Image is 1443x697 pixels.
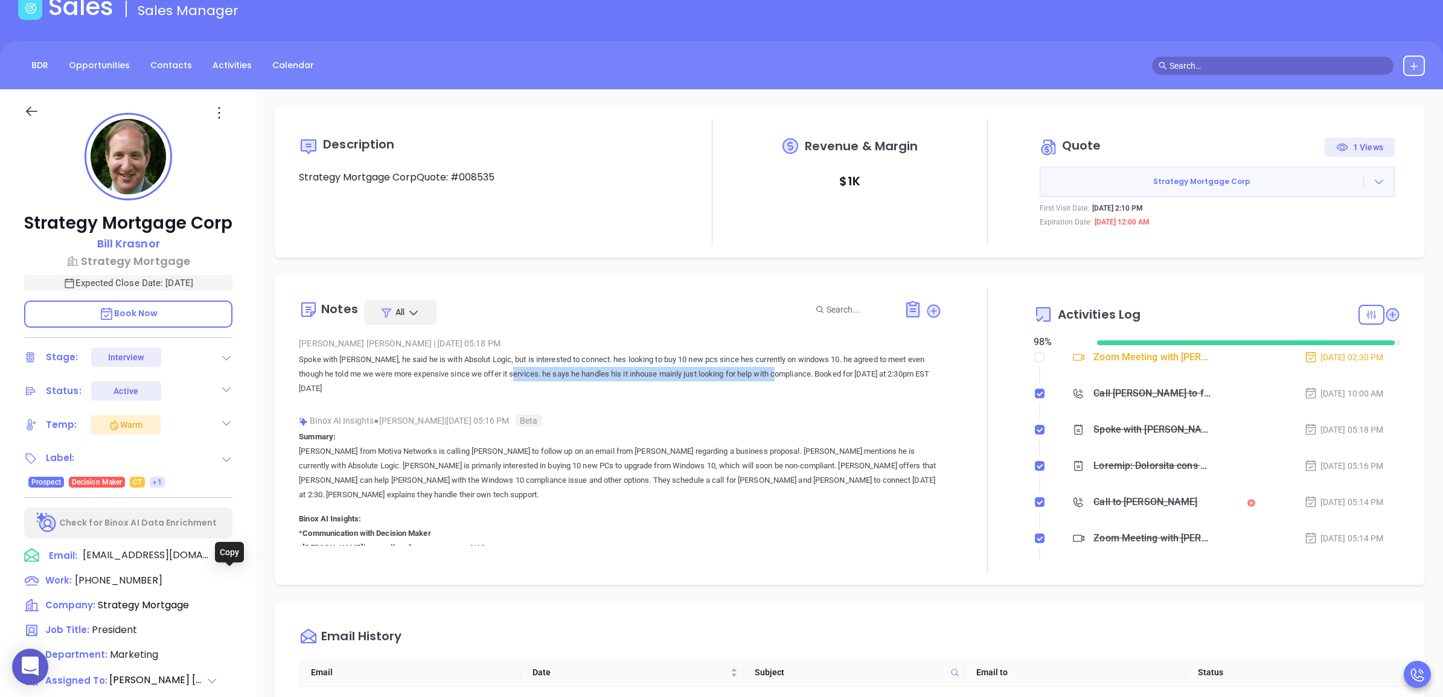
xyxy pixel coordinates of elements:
[1093,421,1211,439] div: Spoke with [PERSON_NAME], he said he is with Absolut Logic, but is interested to connect. hes loo...
[46,348,78,366] div: Stage:
[516,415,542,427] span: Beta
[1093,457,1211,475] div: Loremip: Dolorsita cons Adipis Elitsedd ei tempori Utla Etdolo ma aliqua en ad mi venia quis Nost...
[49,548,77,564] span: Email:
[108,348,144,367] div: Interview
[302,543,485,552] b: [PERSON_NAME]’s overall performance score: 6/10
[91,119,166,194] img: profile-user
[108,418,142,432] div: Warm
[755,666,945,679] span: Subject
[299,417,308,426] img: svg%3e
[1040,167,1395,197] button: Strategy Mortgage Corp
[92,623,137,637] span: President
[59,517,217,529] p: Check for Binox AI Data Enrichment
[1040,203,1089,214] p: First Visit Date:
[1336,138,1383,157] div: 1 Views
[215,542,244,562] div: Copy
[45,674,108,688] span: Assigned To:
[299,514,361,523] b: Binox AI Insights:
[31,476,61,489] span: Prospect
[1040,176,1363,187] span: Strategy Mortgage Corp
[827,303,891,316] input: Search...
[72,476,122,489] span: Decision Maker
[1159,62,1167,70] span: search
[1304,532,1384,545] div: [DATE] 05:14 PM
[434,339,435,348] span: |
[24,253,232,269] a: Strategy Mortgage
[36,512,57,533] img: Ai-Enrich-DaqCidB-.svg
[964,658,1186,687] th: Email to
[62,56,137,75] a: Opportunities
[114,381,138,401] div: Active
[24,212,232,234] p: Strategy Mortgage Corp
[299,658,520,687] th: Email
[110,648,158,661] span: Marketing
[1095,217,1150,228] p: [DATE] 12:00 AM
[83,548,210,562] span: [EMAIL_ADDRESS][DOMAIN_NAME]
[133,476,142,489] span: CT
[1093,493,1197,511] div: Call to [PERSON_NAME]
[299,170,666,185] p: Strategy Mortgage CorpQuote: #008535
[299,334,941,352] div: [PERSON_NAME] [PERSON_NAME] [DATE] 05:18 PM
[205,56,259,75] a: Activities
[299,352,941,396] p: Spoke with [PERSON_NAME], he said he is with Absolut Logic, but is interested to connect. hes loo...
[1058,308,1141,320] span: Activities Log
[109,673,206,687] span: [PERSON_NAME] [PERSON_NAME]
[1304,459,1384,473] div: [DATE] 05:16 PM
[323,136,394,153] span: Description
[153,476,161,489] span: +1
[321,303,358,315] div: Notes
[1186,658,1407,687] th: Status
[805,140,918,152] span: Revenue & Margin
[374,416,379,425] span: ●
[143,56,199,75] a: Contacts
[138,1,238,20] span: Sales Manager
[299,444,941,502] p: [PERSON_NAME] from Motiva Networks is calling [PERSON_NAME] to follow up on an email from [PERSON...
[302,529,430,538] b: Communication with Decision Maker
[1304,423,1384,436] div: [DATE] 05:18 PM
[1034,335,1083,349] div: 98 %
[520,658,742,687] th: Date
[1304,495,1384,509] div: [DATE] 05:14 PM
[45,599,95,611] span: Company:
[45,648,107,661] span: Department:
[75,573,162,587] span: [PHONE_NUMBER]
[45,623,89,636] span: Job Title:
[99,307,158,319] span: Book Now
[321,630,402,646] div: Email History
[1040,138,1059,157] img: Circle dollar
[839,170,860,192] p: $ 1K
[299,432,336,441] b: Summary:
[395,306,405,318] span: All
[533,666,728,679] span: Date
[46,449,75,467] div: Label:
[46,416,77,434] div: Temp:
[98,598,189,612] span: Strategy Mortgage
[1304,351,1384,364] div: [DATE] 02:30 PM
[1040,217,1092,228] p: Expiration Date:
[24,56,56,75] a: BDR
[1169,59,1387,72] input: Search…
[1304,387,1384,400] div: [DATE] 10:00 AM
[1093,348,1211,366] div: Zoom Meeting with [PERSON_NAME]
[45,574,72,587] span: Work:
[299,412,941,430] div: Binox AI Insights [PERSON_NAME] | [DATE] 05:16 PM
[1093,384,1211,403] div: Call [PERSON_NAME] to follow up
[1092,203,1143,214] p: [DATE] 2:10 PM
[24,275,232,291] p: Expected Close Date: [DATE]
[1093,529,1211,547] div: Zoom Meeting with [PERSON_NAME]
[265,56,321,75] a: Calendar
[97,235,160,252] p: Bill Krasnor
[97,235,160,253] a: Bill Krasnor
[46,382,82,400] div: Status:
[1062,137,1101,154] span: Quote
